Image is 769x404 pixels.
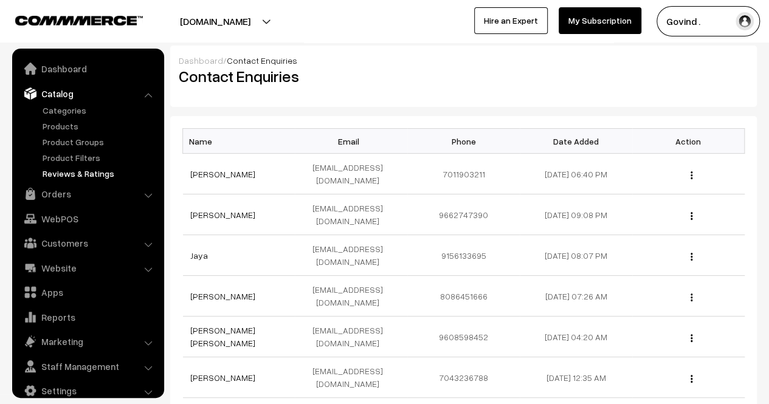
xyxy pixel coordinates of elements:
a: [PERSON_NAME] [PERSON_NAME] [190,325,255,348]
th: Date Added [520,129,632,154]
button: [DOMAIN_NAME] [137,6,293,36]
a: Staff Management [15,355,160,377]
td: 9608598452 [407,317,520,357]
a: Reports [15,306,160,328]
img: Menu [691,253,692,261]
img: Menu [691,375,692,383]
td: [EMAIL_ADDRESS][DOMAIN_NAME] [295,276,407,317]
th: Phone [407,129,520,154]
a: COMMMERCE [15,12,122,27]
a: Website [15,257,160,279]
td: [DATE] 08:07 PM [520,235,632,276]
td: 7043236788 [407,357,520,398]
a: Product Groups [40,135,160,148]
th: Name [183,129,295,154]
td: [DATE] 07:26 AM [520,276,632,317]
td: 8086451666 [407,276,520,317]
a: Orders [15,183,160,205]
td: [EMAIL_ADDRESS][DOMAIN_NAME] [295,357,407,398]
a: [PERSON_NAME] [190,291,255,301]
a: Reviews & Ratings [40,167,160,180]
a: [PERSON_NAME] [190,210,255,220]
td: 7011903211 [407,154,520,194]
td: [DATE] 09:08 PM [520,194,632,235]
a: Jaya [190,250,208,261]
img: COMMMERCE [15,16,143,25]
a: Product Filters [40,151,160,164]
td: [EMAIL_ADDRESS][DOMAIN_NAME] [295,194,407,235]
td: [DATE] 04:20 AM [520,317,632,357]
th: Email [295,129,407,154]
a: Marketing [15,330,160,352]
a: [PERSON_NAME] [190,372,255,383]
span: Contact Enquiries [227,55,297,66]
a: My Subscription [559,7,641,34]
a: WebPOS [15,208,160,230]
img: Menu [691,334,692,342]
a: Catalog [15,83,160,104]
a: Categories [40,104,160,117]
td: [DATE] 12:35 AM [520,357,632,398]
a: Dashboard [15,58,160,80]
h2: Contact Enquiries [179,67,455,86]
a: Dashboard [179,55,223,66]
img: user [736,12,754,30]
a: Apps [15,281,160,303]
a: Customers [15,232,160,254]
td: [EMAIL_ADDRESS][DOMAIN_NAME] [295,235,407,276]
td: 9662747390 [407,194,520,235]
a: [PERSON_NAME] [190,169,255,179]
th: Action [632,129,745,154]
img: Menu [691,212,692,220]
a: Settings [15,380,160,402]
td: 9156133695 [407,235,520,276]
td: [EMAIL_ADDRESS][DOMAIN_NAME] [295,154,407,194]
a: Products [40,120,160,132]
img: Menu [691,293,692,301]
div: / [179,54,748,67]
a: Hire an Expert [474,7,548,34]
img: Menu [691,171,692,179]
td: [DATE] 06:40 PM [520,154,632,194]
td: [EMAIL_ADDRESS][DOMAIN_NAME] [295,317,407,357]
button: Govind . [657,6,760,36]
